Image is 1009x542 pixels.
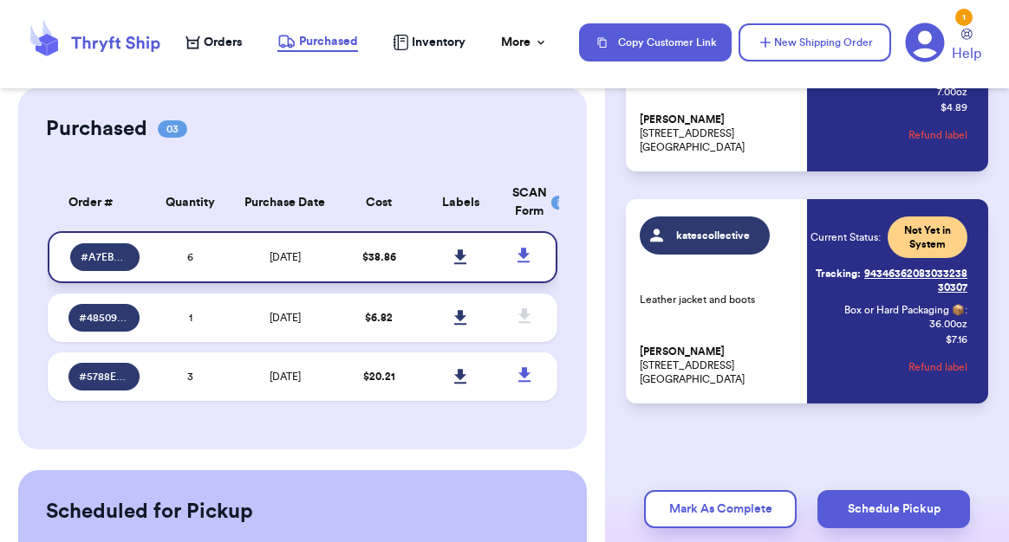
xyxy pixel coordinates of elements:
[952,43,981,64] span: Help
[929,317,967,331] span: 36.00 oz
[187,252,193,262] span: 6
[338,174,420,231] th: Cost
[187,371,193,382] span: 3
[231,174,339,231] th: Purchase Date
[952,29,981,64] a: Help
[204,34,242,51] span: Orders
[48,174,150,231] th: Order #
[908,116,967,154] button: Refund label
[905,23,945,62] a: 1
[299,33,358,50] span: Purchased
[640,345,725,358] span: [PERSON_NAME]
[393,34,465,51] a: Inventory
[946,332,967,346] p: $ 7.16
[965,303,967,317] span: :
[277,33,358,52] a: Purchased
[817,490,970,528] button: Schedule Pickup
[810,260,967,301] a: Tracking:9434636208303323830307
[908,348,967,386] button: Refund label
[46,498,253,526] h2: Scheduled for Pickup
[941,100,967,114] p: $ 4.89
[810,230,881,244] span: Current Status:
[158,120,187,138] span: 03
[46,115,147,143] h2: Purchased
[363,371,395,382] span: $ 20.21
[512,184,537,221] div: SCAN Form
[412,34,465,51] span: Inventory
[362,252,396,262] span: $ 38.86
[186,34,242,51] a: Orders
[672,229,754,242] span: katescollective
[365,313,393,323] span: $ 6.82
[270,252,301,262] span: [DATE]
[81,250,129,264] span: # A7EB6664
[739,23,891,61] button: New Shipping Order
[150,174,231,231] th: Quantity
[189,313,192,323] span: 1
[579,23,732,61] button: Copy Customer Link
[79,311,129,325] span: # 485093D0
[937,85,967,99] span: 7.00 oz
[640,293,797,306] p: Leather jacket and boots
[79,370,129,384] span: # 5788E87A
[640,345,797,386] p: [STREET_ADDRESS] [GEOGRAPHIC_DATA]
[270,313,301,323] span: [DATE]
[640,113,725,126] span: [PERSON_NAME]
[270,371,301,382] span: [DATE]
[420,174,502,231] th: Labels
[501,34,548,51] div: More
[640,113,797,154] p: [STREET_ADDRESS] [GEOGRAPHIC_DATA]
[816,267,861,281] span: Tracking:
[955,9,973,26] div: 1
[898,223,957,251] span: Not Yet in System
[844,305,965,315] span: Box or Hard Packaging 📦
[644,490,797,528] button: Mark As Complete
